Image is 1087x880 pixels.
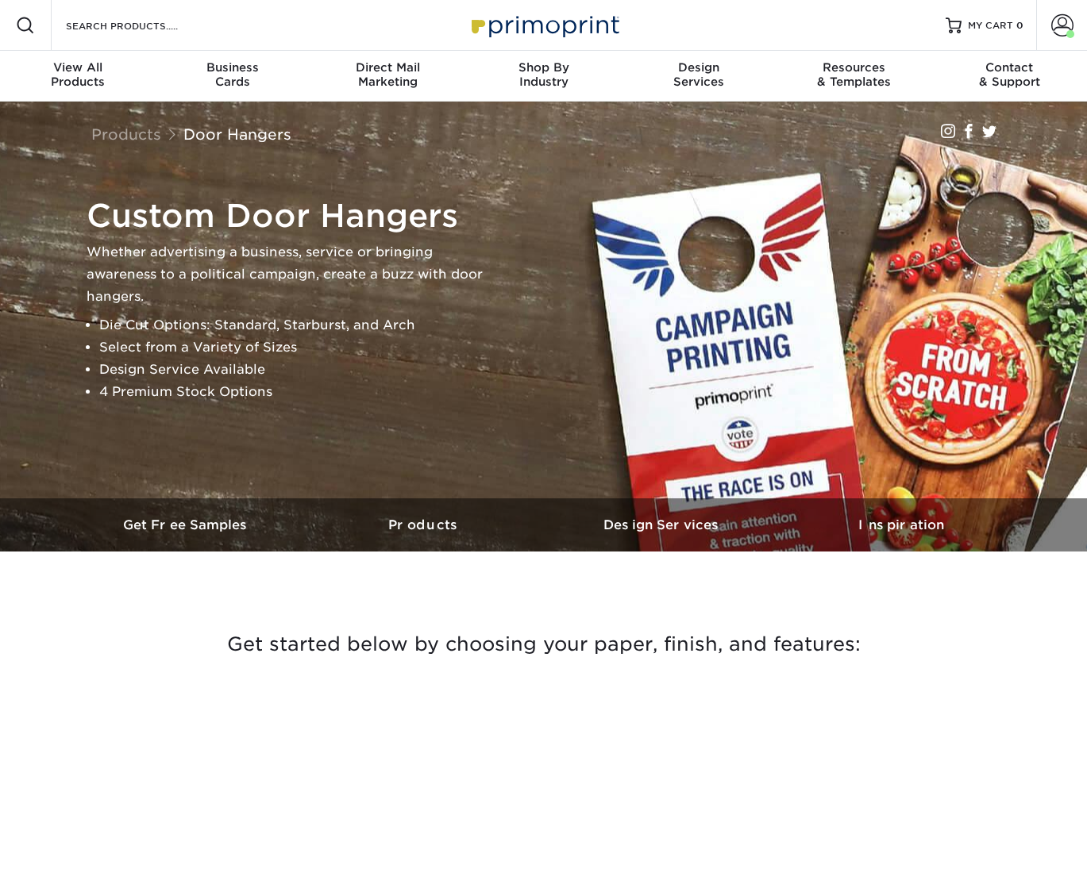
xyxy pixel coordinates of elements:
[621,60,777,75] span: Design
[777,51,932,102] a: Resources& Templates
[126,699,306,879] img: Glossy UV Coated Door Hangers
[310,60,466,75] span: Direct Mail
[156,60,311,75] span: Business
[777,60,932,75] span: Resources
[782,517,1020,532] h3: Inspiration
[183,125,291,143] a: Door Hangers
[99,359,484,381] li: Design Service Available
[310,60,466,89] div: Marketing
[67,498,306,551] a: Get Free Samples
[79,609,1008,680] h3: Get started below by choosing your paper, finish, and features:
[87,241,484,308] p: Whether advertising a business, service or bringing awareness to a political campaign, create a b...
[99,381,484,403] li: 4 Premium Stock Options
[99,336,484,359] li: Select from a Variety of Sizes
[931,60,1087,75] span: Contact
[67,517,306,532] h3: Get Free Samples
[310,51,466,102] a: Direct MailMarketing
[156,60,311,89] div: Cards
[782,498,1020,551] a: Inspiration
[781,699,962,879] img: 100LB Gloss Book Door Hangers
[621,51,777,102] a: DesignServices
[544,498,782,551] a: Design Services
[306,498,544,551] a: Products
[306,517,544,532] h3: Products
[464,8,623,42] img: Primoprint
[1016,20,1023,31] span: 0
[777,60,932,89] div: & Templates
[91,125,161,143] a: Products
[466,51,622,102] a: Shop ByIndustry
[544,517,782,532] h3: Design Services
[345,699,525,879] img: 100LB Gloss Cover Door Hangers
[466,60,622,89] div: Industry
[466,60,622,75] span: Shop By
[99,314,484,336] li: Die Cut Options: Standard, Starburst, and Arch
[87,197,484,235] h1: Custom Door Hangers
[64,16,219,35] input: SEARCH PRODUCTS.....
[621,60,777,89] div: Services
[156,51,311,102] a: BusinessCards
[931,60,1087,89] div: & Support
[968,19,1013,33] span: MY CART
[563,699,743,879] img: Uncoated Door Hangers
[931,51,1087,102] a: Contact& Support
